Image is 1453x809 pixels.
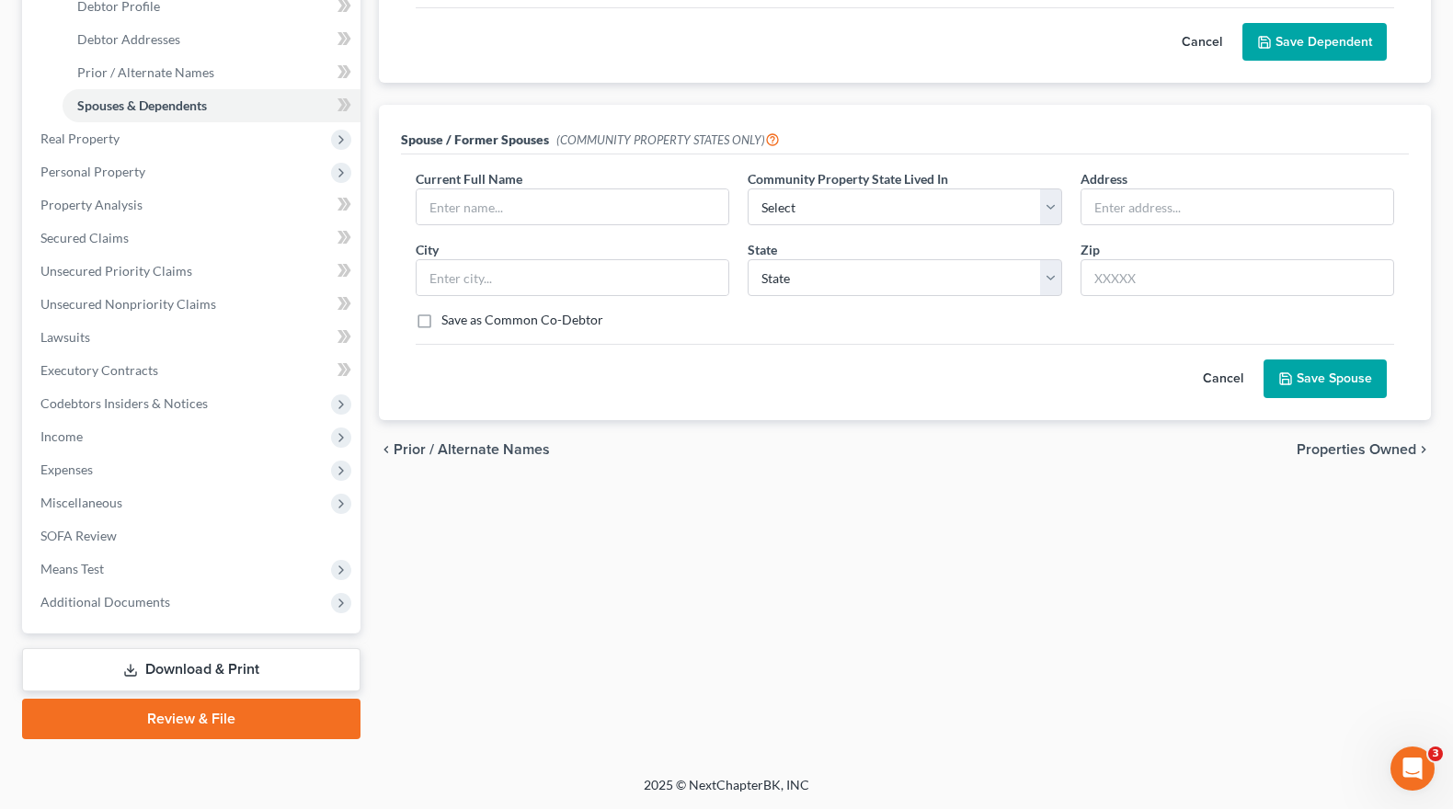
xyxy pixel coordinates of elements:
[1297,442,1416,457] span: Properties Owned
[26,255,360,288] a: Unsecured Priority Claims
[379,442,550,457] button: chevron_left Prior / Alternate Names
[63,23,360,56] a: Debtor Addresses
[748,240,777,259] label: State
[26,288,360,321] a: Unsecured Nonpriority Claims
[416,171,522,187] span: Current Full Name
[26,354,360,387] a: Executory Contracts
[1081,189,1393,224] input: Enter address...
[556,132,780,147] span: (COMMUNITY PROPERTY STATES ONLY)
[748,171,948,187] span: Community Property State Lived In
[26,519,360,553] a: SOFA Review
[63,56,360,89] a: Prior / Alternate Names
[40,428,83,444] span: Income
[417,260,728,295] input: Enter city...
[40,528,117,543] span: SOFA Review
[77,31,180,47] span: Debtor Addresses
[26,321,360,354] a: Lawsuits
[1416,442,1431,457] i: chevron_right
[40,296,216,312] span: Unsecured Nonpriority Claims
[63,89,360,122] a: Spouses & Dependents
[40,362,158,378] span: Executory Contracts
[22,699,360,739] a: Review & File
[40,263,192,279] span: Unsecured Priority Claims
[441,311,603,329] label: Save as Common Co-Debtor
[1161,24,1242,61] button: Cancel
[1264,359,1387,398] button: Save Spouse
[40,395,208,411] span: Codebtors Insiders & Notices
[1081,240,1100,259] label: Zip
[22,648,360,691] a: Download & Print
[1183,360,1264,397] button: Cancel
[379,442,394,457] i: chevron_left
[1297,442,1431,457] button: Properties Owned chevron_right
[1428,746,1443,761] span: 3
[40,131,120,146] span: Real Property
[26,222,360,255] a: Secured Claims
[1390,746,1435,791] iframe: Intercom live chat
[77,97,207,113] span: Spouses & Dependents
[40,495,122,510] span: Miscellaneous
[394,442,550,457] span: Prior / Alternate Names
[40,594,170,610] span: Additional Documents
[401,131,549,147] span: Spouse / Former Spouses
[40,329,90,345] span: Lawsuits
[40,461,93,477] span: Expenses
[40,561,104,576] span: Means Test
[40,197,143,212] span: Property Analysis
[202,776,1251,809] div: 2025 © NextChapterBK, INC
[40,230,129,245] span: Secured Claims
[417,189,728,224] input: Enter name...
[1242,23,1387,62] button: Save Dependent
[1081,169,1127,188] label: Address
[77,64,214,80] span: Prior / Alternate Names
[1081,259,1394,296] input: XXXXX
[26,188,360,222] a: Property Analysis
[40,164,145,179] span: Personal Property
[416,240,439,259] label: City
